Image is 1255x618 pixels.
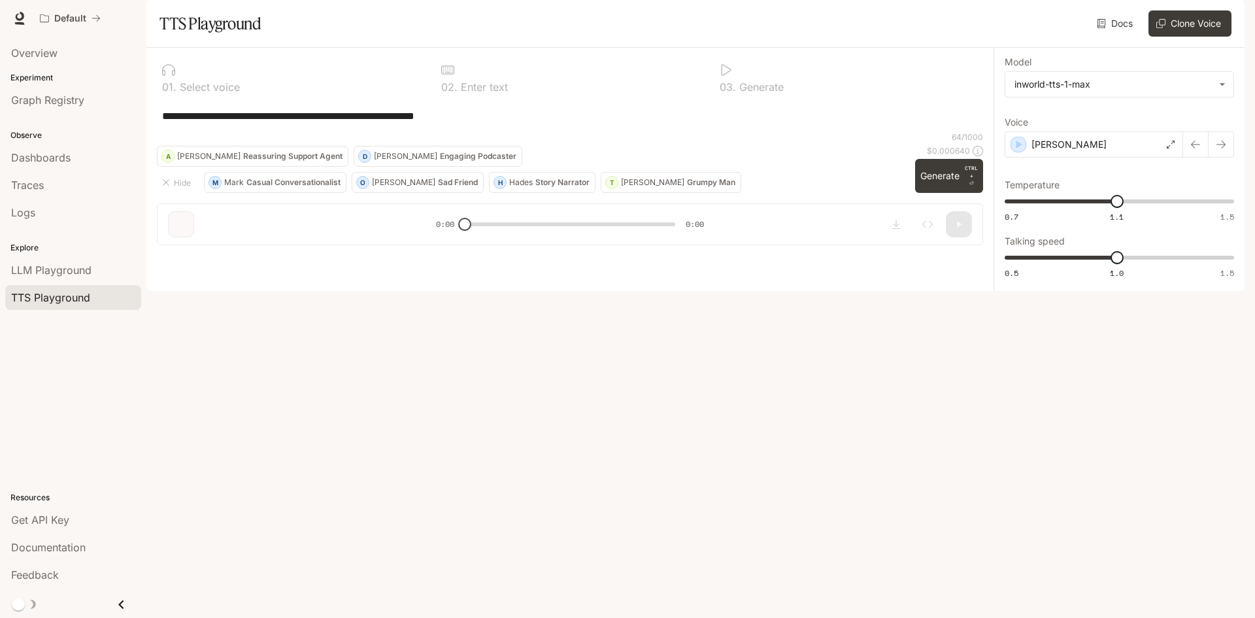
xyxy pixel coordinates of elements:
p: ⏎ [965,164,978,188]
p: Engaging Podcaster [440,152,516,160]
button: GenerateCTRL +⏎ [915,159,983,193]
p: 0 3 . [720,82,736,92]
button: MMarkCasual Conversationalist [204,172,346,193]
div: H [494,172,506,193]
p: Story Narrator [535,179,590,186]
a: Docs [1094,10,1138,37]
p: [PERSON_NAME] [374,152,437,160]
p: [PERSON_NAME] [177,152,241,160]
span: 1.5 [1220,267,1234,279]
span: 1.5 [1220,211,1234,222]
p: Casual Conversationalist [246,179,341,186]
span: 0.7 [1005,211,1018,222]
p: Grumpy Man [687,179,735,186]
button: Hide [157,172,199,193]
p: Reassuring Support Agent [243,152,343,160]
p: [PERSON_NAME] [1031,138,1107,151]
p: Mark [224,179,244,186]
p: 0 1 . [162,82,176,92]
p: 0 2 . [441,82,458,92]
button: All workspaces [34,5,107,31]
p: Generate [736,82,784,92]
p: Talking speed [1005,237,1065,246]
button: A[PERSON_NAME]Reassuring Support Agent [157,146,348,167]
div: A [162,146,174,167]
p: 64 / 1000 [952,131,983,143]
div: inworld-tts-1-max [1014,78,1213,91]
p: [PERSON_NAME] [372,179,435,186]
p: Select voice [176,82,240,92]
div: M [209,172,221,193]
div: inworld-tts-1-max [1005,72,1233,97]
p: Default [54,13,86,24]
span: 1.0 [1110,267,1124,279]
p: Temperature [1005,180,1060,190]
p: CTRL + [965,164,978,180]
button: T[PERSON_NAME]Grumpy Man [601,172,741,193]
p: Voice [1005,118,1028,127]
p: Model [1005,58,1031,67]
button: Clone Voice [1148,10,1231,37]
p: $ 0.000640 [927,145,970,156]
span: 0.5 [1005,267,1018,279]
span: 1.1 [1110,211,1124,222]
div: D [359,146,371,167]
p: Enter text [458,82,508,92]
p: [PERSON_NAME] [621,179,684,186]
button: O[PERSON_NAME]Sad Friend [352,172,484,193]
button: D[PERSON_NAME]Engaging Podcaster [354,146,522,167]
button: HHadesStory Narrator [489,172,595,193]
h1: TTS Playground [159,10,261,37]
div: T [606,172,618,193]
p: Hades [509,179,533,186]
p: Sad Friend [438,179,478,186]
div: O [357,172,369,193]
